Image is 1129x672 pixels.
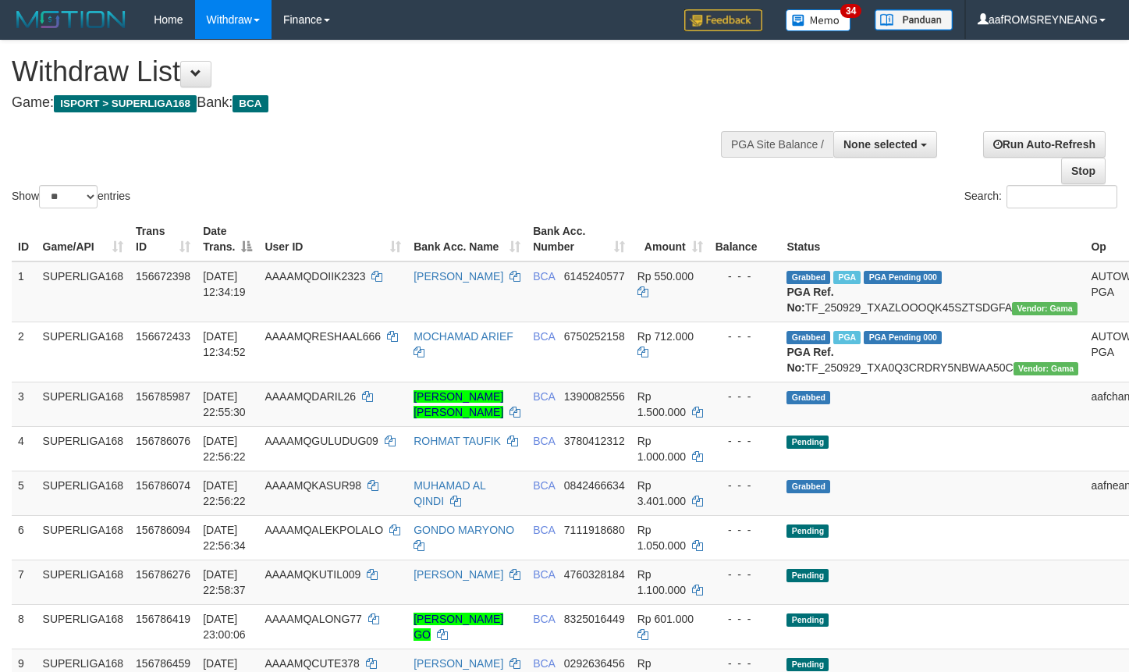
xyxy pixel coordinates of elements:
span: Rp 1.050.000 [637,524,686,552]
span: PGA Pending [864,331,942,344]
th: Bank Acc. Number: activate to sort column ascending [527,217,631,261]
span: Copy 4760328184 to clipboard [564,568,625,581]
span: AAAAMQALEKPOLALO [264,524,383,536]
span: AAAAMQCUTE378 [264,657,359,670]
span: 156786094 [136,524,190,536]
span: Pending [786,613,829,627]
span: PGA Pending [864,271,942,284]
span: Copy 0292636456 to clipboard [564,657,625,670]
span: Copy 6145240577 to clipboard [564,270,625,283]
span: Rp 1.100.000 [637,568,686,596]
span: 156785987 [136,390,190,403]
span: 156786074 [136,479,190,492]
span: AAAAMQKASUR98 [264,479,361,492]
div: PGA Site Balance / [721,131,833,158]
td: SUPERLIGA168 [37,382,130,426]
span: Pending [786,569,829,582]
span: AAAAMQALONG77 [264,613,362,625]
span: Rp 712.000 [637,330,694,343]
td: SUPERLIGA168 [37,426,130,471]
span: [DATE] 22:56:34 [203,524,246,552]
div: - - - [715,522,775,538]
div: - - - [715,433,775,449]
a: [PERSON_NAME] GO [414,613,503,641]
td: 3 [12,382,37,426]
td: SUPERLIGA168 [37,604,130,649]
span: [DATE] 12:34:52 [203,330,246,358]
span: Grabbed [786,480,830,493]
td: SUPERLIGA168 [37,560,130,604]
a: [PERSON_NAME] [414,270,503,283]
span: Copy 0842466634 to clipboard [564,479,625,492]
td: SUPERLIGA168 [37,471,130,515]
th: User ID: activate to sort column ascending [258,217,407,261]
td: 6 [12,515,37,560]
div: - - - [715,567,775,582]
span: None selected [843,138,918,151]
span: Rp 601.000 [637,613,694,625]
span: Rp 1.500.000 [637,390,686,418]
span: Copy 3780412312 to clipboard [564,435,625,447]
span: [DATE] 12:34:19 [203,270,246,298]
span: Pending [786,524,829,538]
span: BCA [533,479,555,492]
span: AAAAMQDARIL26 [264,390,356,403]
img: panduan.png [875,9,953,30]
td: TF_250929_TXA0Q3CRDRY5NBWAA50C [780,322,1085,382]
span: Rp 1.000.000 [637,435,686,463]
span: BCA [533,390,555,403]
span: Rp 550.000 [637,270,694,283]
label: Search: [964,185,1117,208]
h1: Withdraw List [12,56,737,87]
div: - - - [715,611,775,627]
span: AAAAMQRESHAAL666 [264,330,381,343]
td: 7 [12,560,37,604]
span: Grabbed [786,391,830,404]
th: Bank Acc. Name: activate to sort column ascending [407,217,527,261]
span: BCA [533,435,555,447]
td: 1 [12,261,37,322]
span: BCA [533,613,555,625]
div: - - - [715,329,775,344]
td: 8 [12,604,37,649]
td: 5 [12,471,37,515]
img: MOTION_logo.png [12,8,130,31]
input: Search: [1007,185,1117,208]
span: Marked by aafsoycanthlai [833,331,861,344]
span: Copy 1390082556 to clipboard [564,390,625,403]
th: Balance [709,217,781,261]
img: Feedback.jpg [684,9,762,31]
span: BCA [533,524,555,536]
th: Status [780,217,1085,261]
a: GONDO MARYONO [414,524,514,536]
th: Game/API: activate to sort column ascending [37,217,130,261]
b: PGA Ref. No: [786,346,833,374]
span: 156786276 [136,568,190,581]
span: Vendor URL: https://trx31.1velocity.biz [1012,302,1078,315]
span: [DATE] 22:58:37 [203,568,246,596]
span: [DATE] 22:56:22 [203,479,246,507]
span: 156672433 [136,330,190,343]
span: 156786459 [136,657,190,670]
span: ISPORT > SUPERLIGA168 [54,95,197,112]
a: Run Auto-Refresh [983,131,1106,158]
span: Grabbed [786,271,830,284]
div: - - - [715,268,775,284]
a: Stop [1061,158,1106,184]
span: 34 [840,4,861,18]
h4: Game: Bank: [12,95,737,111]
a: ROHMAT TAUFIK [414,435,501,447]
td: SUPERLIGA168 [37,515,130,560]
span: 156672398 [136,270,190,283]
span: [DATE] 22:55:30 [203,390,246,418]
span: Copy 6750252158 to clipboard [564,330,625,343]
a: [PERSON_NAME] [414,568,503,581]
span: [DATE] 23:00:06 [203,613,246,641]
td: SUPERLIGA168 [37,322,130,382]
select: Showentries [39,185,98,208]
span: Copy 8325016449 to clipboard [564,613,625,625]
span: Grabbed [786,331,830,344]
span: AAAAMQDOIIK2323 [264,270,365,283]
span: BCA [533,270,555,283]
span: Pending [786,658,829,671]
